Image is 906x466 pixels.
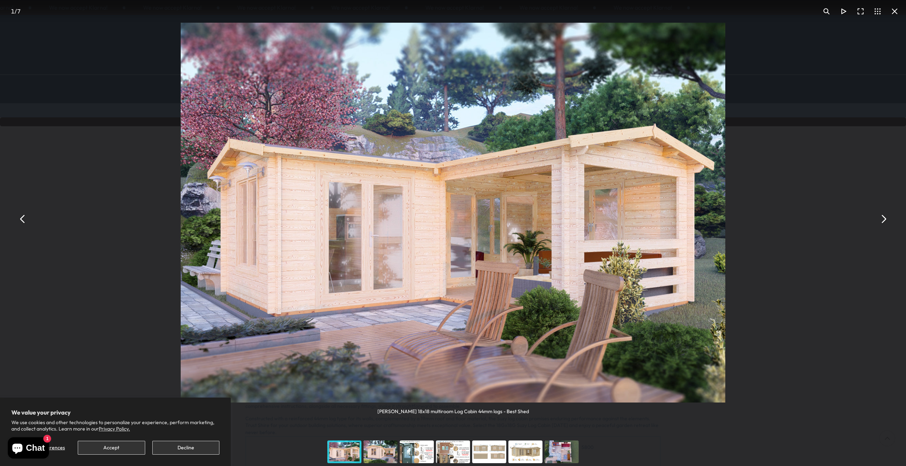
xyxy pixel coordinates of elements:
inbox-online-store-chat: Shopify online store chat [6,437,51,460]
p: We use cookies and other technologies to personalize your experience, perform marketing, and coll... [11,419,219,432]
div: / [3,3,28,20]
span: 1 [11,7,15,15]
button: Toggle thumbnails [869,3,886,20]
button: Decline [152,441,219,455]
button: Accept [78,441,145,455]
button: Previous [14,210,31,227]
span: 7 [17,7,21,15]
button: Toggle zoom level [818,3,835,20]
h2: We value your privacy [11,409,219,416]
button: Close [886,3,903,20]
a: Privacy Policy. [99,426,130,432]
div: [PERSON_NAME] 18x18 multiroom Log Cabin 44mm logs - Best Shed [377,403,529,415]
button: Next [875,210,892,227]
